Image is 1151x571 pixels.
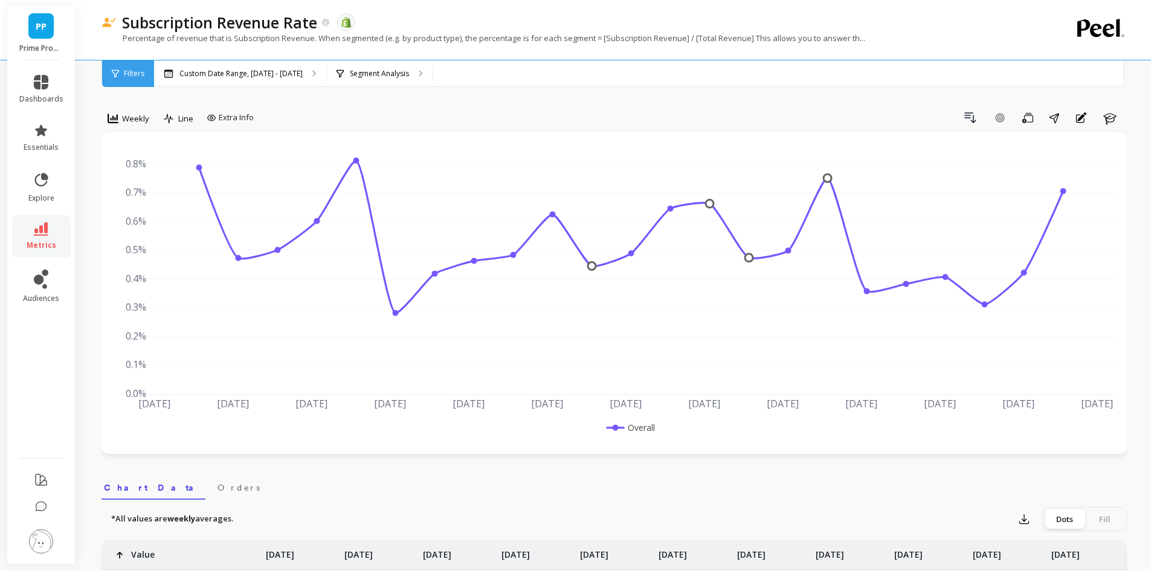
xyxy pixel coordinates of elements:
[19,44,63,53] p: Prime Prometics™
[131,541,155,561] p: Value
[218,482,260,494] span: Orders
[24,143,59,152] span: essentials
[102,33,865,44] p: Percentage of revenue that is Subscription Revenue. When segmented (e.g. by product type), the pe...
[659,541,687,561] p: [DATE]
[219,112,254,124] span: Extra Info
[1051,541,1080,561] p: [DATE]
[580,541,608,561] p: [DATE]
[19,94,63,104] span: dashboards
[423,541,451,561] p: [DATE]
[178,113,193,124] span: Line
[344,541,373,561] p: [DATE]
[894,541,923,561] p: [DATE]
[266,541,294,561] p: [DATE]
[179,69,303,79] p: Custom Date Range, [DATE] - [DATE]
[27,240,56,250] span: metrics
[350,69,409,79] p: Segment Analysis
[737,541,766,561] p: [DATE]
[122,113,149,124] span: Weekly
[111,513,233,525] p: *All values are averages.
[1085,509,1124,529] div: Fill
[102,472,1127,500] nav: Tabs
[973,541,1001,561] p: [DATE]
[104,482,203,494] span: Chart Data
[28,193,54,203] span: explore
[341,17,352,28] img: api.shopify.svg
[124,69,144,79] span: Filters
[29,529,53,553] img: profile picture
[1045,509,1085,529] div: Dots
[816,541,844,561] p: [DATE]
[122,12,317,33] p: Subscription Revenue Rate
[23,294,59,303] span: audiences
[36,19,47,33] span: PP
[501,541,530,561] p: [DATE]
[167,513,195,524] strong: weekly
